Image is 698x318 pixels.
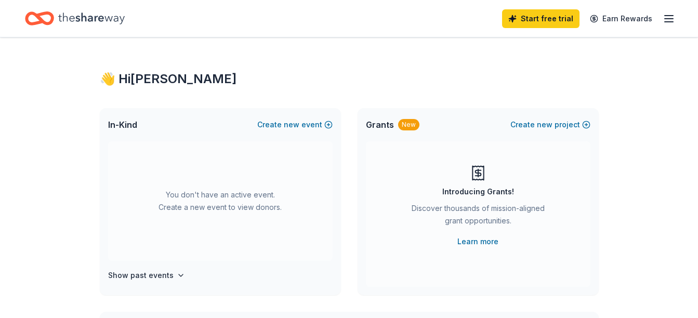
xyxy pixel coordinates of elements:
[510,118,590,131] button: Createnewproject
[284,118,299,131] span: new
[584,9,659,28] a: Earn Rewards
[442,186,514,198] div: Introducing Grants!
[366,118,394,131] span: Grants
[502,9,580,28] a: Start free trial
[108,118,137,131] span: In-Kind
[108,269,185,282] button: Show past events
[398,119,419,130] div: New
[537,118,552,131] span: new
[25,6,125,31] a: Home
[108,141,333,261] div: You don't have an active event. Create a new event to view donors.
[457,235,498,248] a: Learn more
[407,202,549,231] div: Discover thousands of mission-aligned grant opportunities.
[108,269,174,282] h4: Show past events
[257,118,333,131] button: Createnewevent
[100,71,599,87] div: 👋 Hi [PERSON_NAME]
